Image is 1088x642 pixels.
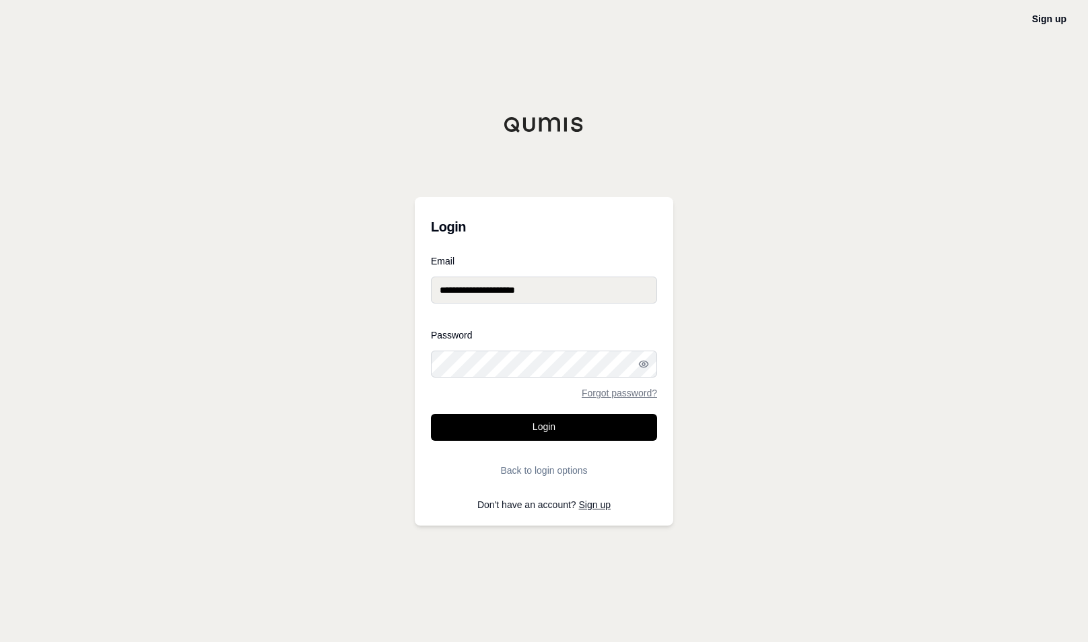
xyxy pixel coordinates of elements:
[1032,13,1066,24] a: Sign up
[431,414,657,441] button: Login
[579,499,611,510] a: Sign up
[431,213,657,240] h3: Login
[431,256,657,266] label: Email
[582,388,657,398] a: Forgot password?
[504,116,584,133] img: Qumis
[431,330,657,340] label: Password
[431,500,657,509] p: Don't have an account?
[431,457,657,484] button: Back to login options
